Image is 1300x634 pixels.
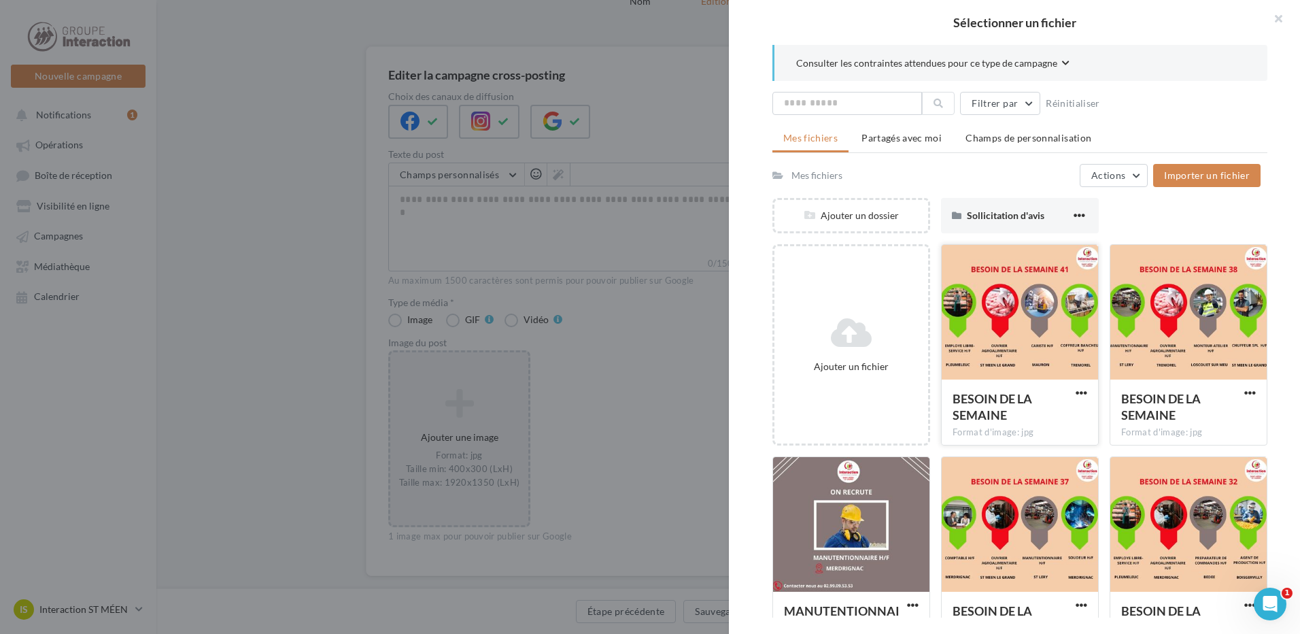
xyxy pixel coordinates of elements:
div: Format d'image: jpg [1121,427,1256,439]
div: Ajouter un dossier [774,209,928,222]
span: 1 [1282,588,1293,599]
span: BESOIN DE LA SEMAINE [953,391,1032,422]
h2: Sélectionner un fichier [751,16,1278,29]
button: Réinitialiser [1040,95,1106,112]
div: Mes fichiers [791,169,842,182]
span: Importer un fichier [1164,169,1250,181]
button: Filtrer par [960,92,1040,115]
button: Actions [1080,164,1148,187]
span: Actions [1091,169,1125,181]
span: Partagés avec moi [861,132,942,144]
span: Mes fichiers [783,132,838,144]
span: Champs de personnalisation [965,132,1091,144]
button: Importer un fichier [1153,164,1261,187]
button: Consulter les contraintes attendues pour ce type de campagne [796,56,1070,73]
span: BESOIN DE LA SEMAINE [1121,391,1201,422]
div: Format d'image: jpg [953,427,1087,439]
iframe: Intercom live chat [1254,588,1286,620]
div: Ajouter un fichier [780,360,923,373]
span: Sollicitation d'avis [967,210,1044,221]
span: Consulter les contraintes attendues pour ce type de campagne [796,56,1057,70]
